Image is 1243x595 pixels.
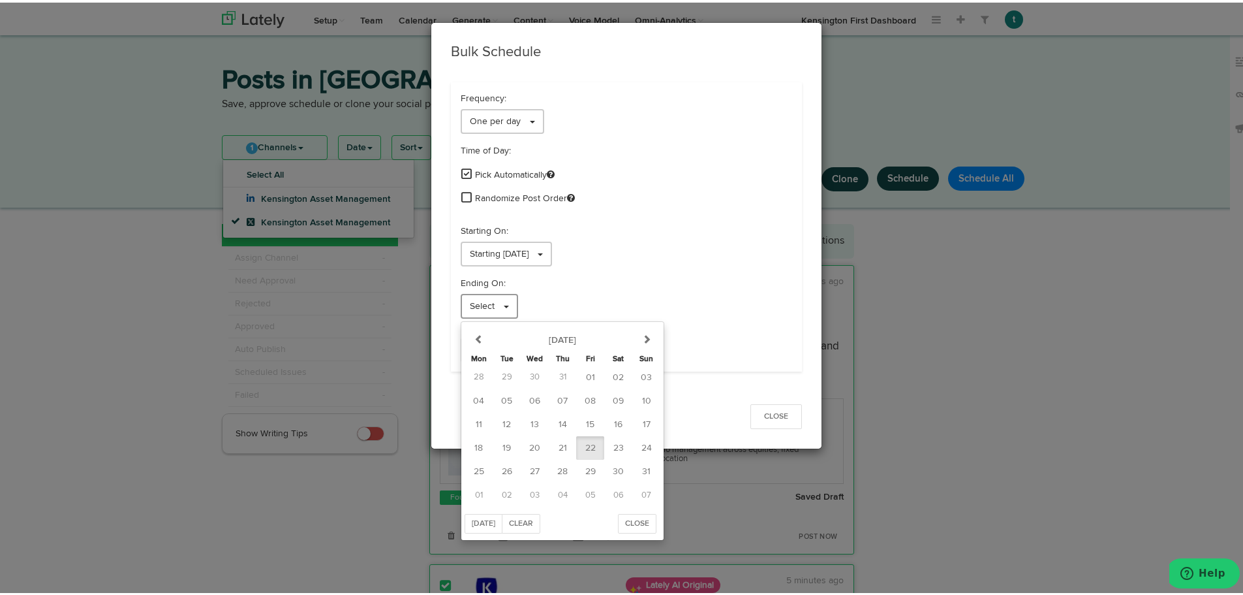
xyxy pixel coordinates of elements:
button: 08 [576,387,604,410]
span: 10 [642,394,651,403]
small: Monday [471,353,487,361]
button: 26 [493,457,521,481]
button: 02 [493,481,521,505]
span: 19 [502,441,511,450]
button: 04 [465,387,493,410]
span: 05 [585,489,596,497]
button: 03 [521,481,549,505]
strong: [DATE] [549,333,576,342]
h3: Bulk Schedule [451,40,802,60]
span: 07 [557,394,568,403]
span: 06 [613,489,624,497]
span: 02 [502,489,512,497]
button: Clear [502,511,540,531]
span: 27 [530,464,540,474]
button: 23 [604,434,632,457]
span: 07 [641,489,651,497]
span: 30 [530,370,540,379]
small: Saturday [613,353,624,361]
span: 11 [476,417,482,426]
span: Select [470,299,495,308]
button: 30 [521,362,549,387]
button: 05 [493,387,521,410]
small: Tuesday [500,353,514,361]
span: 14 [559,417,567,426]
span: 15 [586,417,594,426]
span: 02 [613,370,624,379]
div: Time of Day: [461,142,792,155]
button: 21 [549,434,576,457]
span: Pick Automatically [475,166,555,179]
span: 01 [475,489,483,497]
button: 31 [549,362,576,387]
button: 09 [604,387,632,410]
span: 01 [586,370,595,379]
span: 06 [529,394,540,403]
button: 19 [493,434,521,457]
button: 04 [549,481,576,505]
span: 04 [558,489,568,497]
button: 05 [576,481,604,505]
span: One per day [470,114,521,123]
button: 28 [549,457,576,481]
button: 15 [576,410,604,434]
button: 30 [604,457,632,481]
button: 07 [632,481,660,505]
span: 08 [585,394,596,403]
span: 20 [529,441,540,450]
span: 29 [502,370,512,379]
span: 24 [641,441,652,450]
span: 17 [643,417,651,426]
small: Thursday [556,353,570,361]
span: 03 [530,489,540,497]
button: 01 [465,481,493,505]
button: 14 [549,410,576,434]
span: Randomize Post Order [475,189,575,202]
button: 17 [632,410,660,434]
p: Ending On: [461,274,792,287]
button: 29 [493,362,521,387]
span: Starting [DATE] [470,247,529,256]
button: 31 [632,457,660,481]
button: 06 [521,387,549,410]
button: 18 [465,434,493,457]
button: 22 [576,434,604,457]
span: 28 [557,464,568,474]
span: 31 [559,370,566,379]
button: Close [618,511,656,531]
span: 23 [613,441,624,450]
button: 25 [465,457,493,481]
button: 10 [632,387,660,410]
button: 06 [604,481,632,505]
span: 16 [614,417,622,426]
button: 27 [521,457,549,481]
button: 13 [521,410,549,434]
button: 16 [604,410,632,434]
button: [DATE] [465,511,502,531]
span: 18 [474,441,483,450]
button: 03 [632,363,660,387]
p: Frequency: [461,89,792,103]
span: 21 [559,441,567,450]
button: 24 [632,434,660,457]
span: 13 [530,417,539,426]
button: 28 [465,362,493,387]
span: 09 [613,394,624,403]
span: 28 [474,370,484,379]
p: Starting On: [461,222,792,235]
span: 26 [502,464,512,474]
span: 29 [585,464,596,474]
span: 05 [501,394,512,403]
button: 20 [521,434,549,457]
button: 07 [549,387,576,410]
span: 25 [474,464,484,474]
span: 22 [585,441,596,450]
span: 04 [473,394,484,403]
small: Friday [586,353,595,361]
button: Close [750,402,802,426]
small: Wednesday [527,353,543,361]
span: 03 [641,370,652,379]
button: 12 [493,410,521,434]
span: 31 [642,464,651,474]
